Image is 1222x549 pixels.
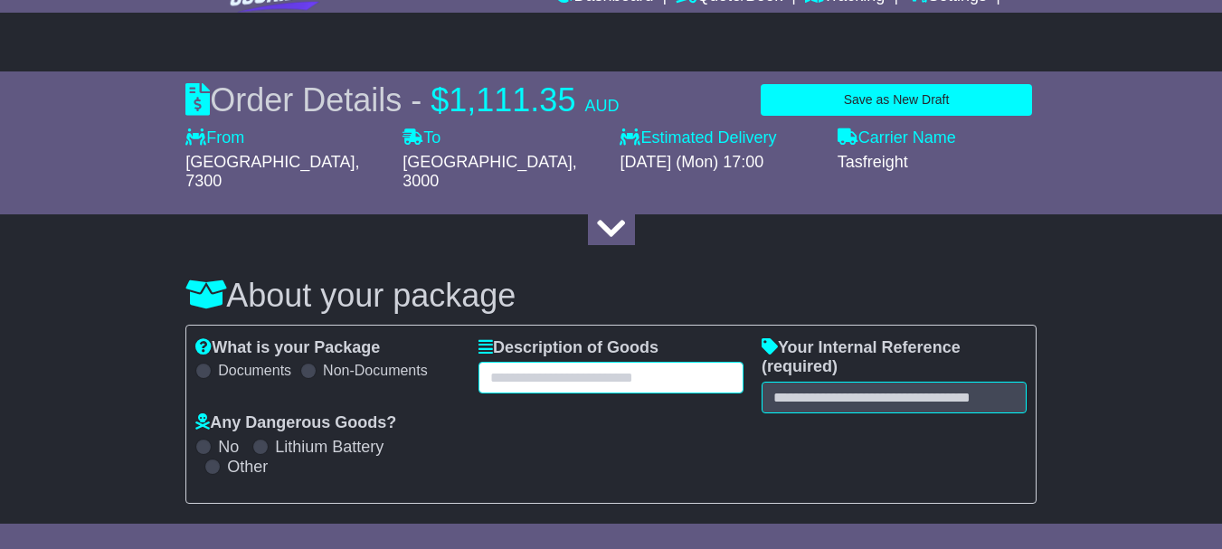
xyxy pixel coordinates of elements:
[218,438,239,458] label: No
[185,153,359,191] span: , 7300
[185,128,244,148] label: From
[762,338,1027,377] label: Your Internal Reference (required)
[185,278,1037,314] h3: About your package
[449,81,575,118] span: 1,111.35
[323,362,428,379] label: Non-Documents
[478,338,658,358] label: Description of Goods
[195,338,380,358] label: What is your Package
[195,413,396,433] label: Any Dangerous Goods?
[403,128,440,148] label: To
[403,153,572,171] span: [GEOGRAPHIC_DATA]
[620,128,819,148] label: Estimated Delivery
[584,97,619,115] span: AUD
[227,458,268,478] label: Other
[275,438,384,458] label: Lithium Battery
[218,362,291,379] label: Documents
[185,153,355,171] span: [GEOGRAPHIC_DATA]
[431,81,449,118] span: $
[403,153,576,191] span: , 3000
[185,80,619,119] div: Order Details -
[761,84,1032,116] button: Save as New Draft
[838,153,1037,173] div: Tasfreight
[620,153,819,173] div: [DATE] (Mon) 17:00
[838,128,956,148] label: Carrier Name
